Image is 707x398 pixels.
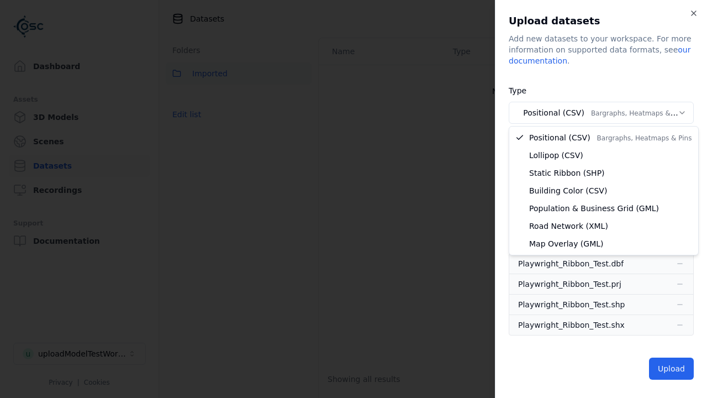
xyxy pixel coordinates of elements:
span: Building Color (CSV) [529,185,607,196]
span: Map Overlay (GML) [529,238,604,249]
span: Positional (CSV) [529,132,692,143]
span: Bargraphs, Heatmaps & Pins [597,134,692,142]
span: Lollipop (CSV) [529,150,583,161]
span: Population & Business Grid (GML) [529,203,659,214]
span: Road Network (XML) [529,221,608,232]
span: Static Ribbon (SHP) [529,167,605,179]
